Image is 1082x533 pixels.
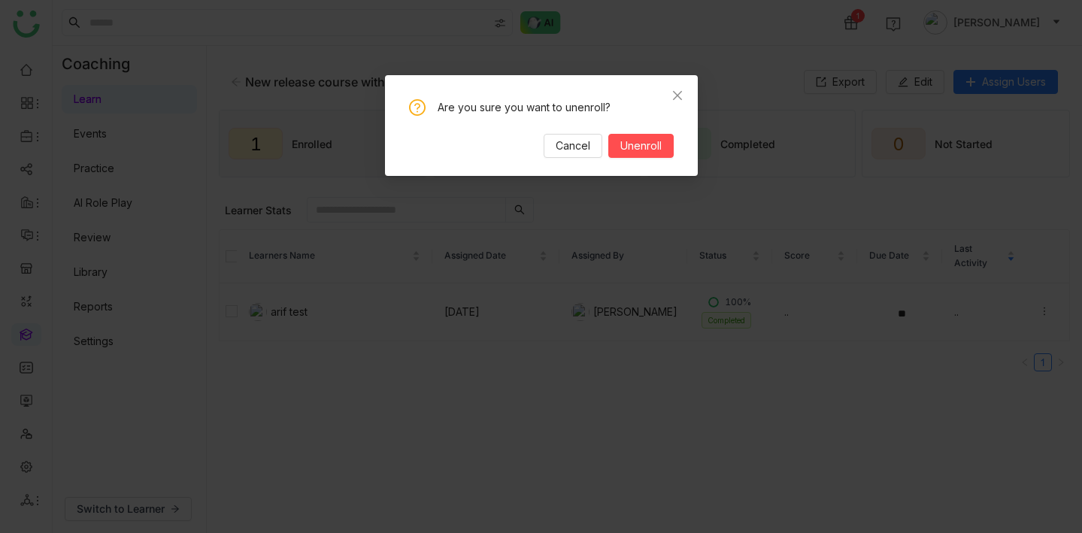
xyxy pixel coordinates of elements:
span: Unenroll [620,138,662,154]
span: Cancel [556,138,590,154]
div: Are you sure you want to unenroll? [438,99,674,116]
button: Close [657,75,698,116]
button: Cancel [544,134,602,158]
button: Unenroll [608,134,674,158]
